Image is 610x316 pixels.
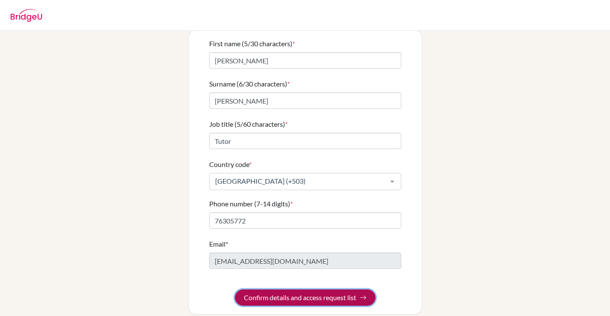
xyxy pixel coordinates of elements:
label: First name (5/30 characters) [209,39,295,49]
input: Enter your surname [209,92,401,109]
span: [GEOGRAPHIC_DATA] (+503) [213,177,384,185]
label: Surname (6/30 characters) [209,79,290,89]
input: Enter your first name [209,52,401,69]
label: Job title (5/60 characters) [209,119,288,129]
input: Enter your job title [209,133,401,149]
img: BridgeU logo [10,9,42,22]
label: Country code [209,159,252,170]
